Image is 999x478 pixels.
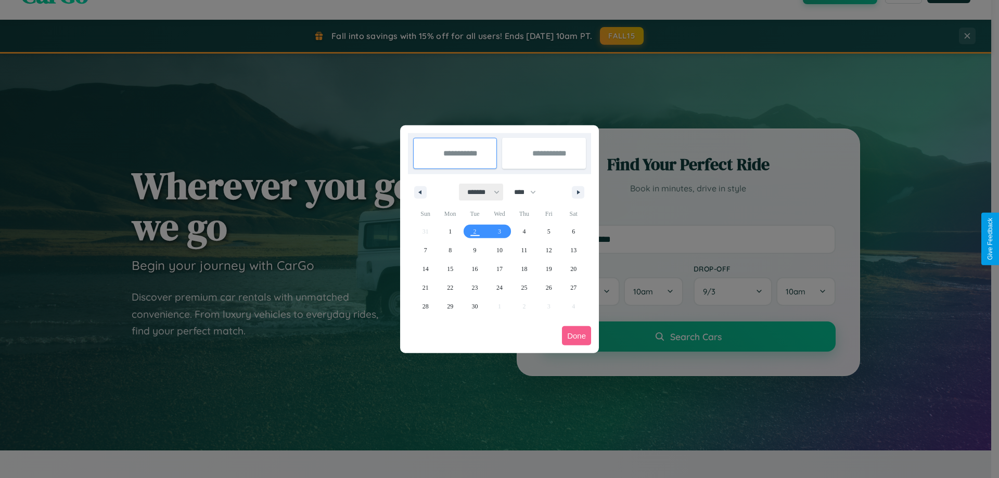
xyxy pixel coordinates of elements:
span: 29 [447,297,453,316]
button: 21 [413,278,438,297]
button: 26 [536,278,561,297]
span: 10 [496,241,503,260]
button: 22 [438,278,462,297]
span: 1 [449,222,452,241]
span: 5 [547,222,550,241]
span: Fri [536,205,561,222]
span: 11 [521,241,528,260]
button: 2 [463,222,487,241]
div: Give Feedback [987,218,994,260]
button: 13 [561,241,586,260]
button: 10 [487,241,511,260]
button: 17 [487,260,511,278]
button: 16 [463,260,487,278]
button: Done [562,326,591,345]
span: 4 [522,222,526,241]
span: 9 [473,241,477,260]
span: Tue [463,205,487,222]
button: 6 [561,222,586,241]
button: 15 [438,260,462,278]
span: Mon [438,205,462,222]
button: 5 [536,222,561,241]
span: 24 [496,278,503,297]
button: 24 [487,278,511,297]
span: 12 [546,241,552,260]
button: 23 [463,278,487,297]
button: 18 [512,260,536,278]
button: 7 [413,241,438,260]
button: 25 [512,278,536,297]
span: Wed [487,205,511,222]
span: 6 [572,222,575,241]
span: 28 [422,297,429,316]
span: 18 [521,260,527,278]
button: 12 [536,241,561,260]
button: 20 [561,260,586,278]
span: Sat [561,205,586,222]
button: 1 [438,222,462,241]
button: 14 [413,260,438,278]
span: 22 [447,278,453,297]
span: 3 [498,222,501,241]
button: 29 [438,297,462,316]
button: 4 [512,222,536,241]
button: 3 [487,222,511,241]
button: 27 [561,278,586,297]
span: Thu [512,205,536,222]
span: 20 [570,260,577,278]
button: 19 [536,260,561,278]
button: 11 [512,241,536,260]
span: 7 [424,241,427,260]
span: 27 [570,278,577,297]
span: Sun [413,205,438,222]
span: 21 [422,278,429,297]
span: 15 [447,260,453,278]
span: 30 [472,297,478,316]
span: 13 [570,241,577,260]
span: 19 [546,260,552,278]
button: 28 [413,297,438,316]
button: 9 [463,241,487,260]
span: 8 [449,241,452,260]
button: 30 [463,297,487,316]
span: 23 [472,278,478,297]
span: 25 [521,278,527,297]
button: 8 [438,241,462,260]
span: 17 [496,260,503,278]
span: 26 [546,278,552,297]
span: 14 [422,260,429,278]
span: 16 [472,260,478,278]
span: 2 [473,222,477,241]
